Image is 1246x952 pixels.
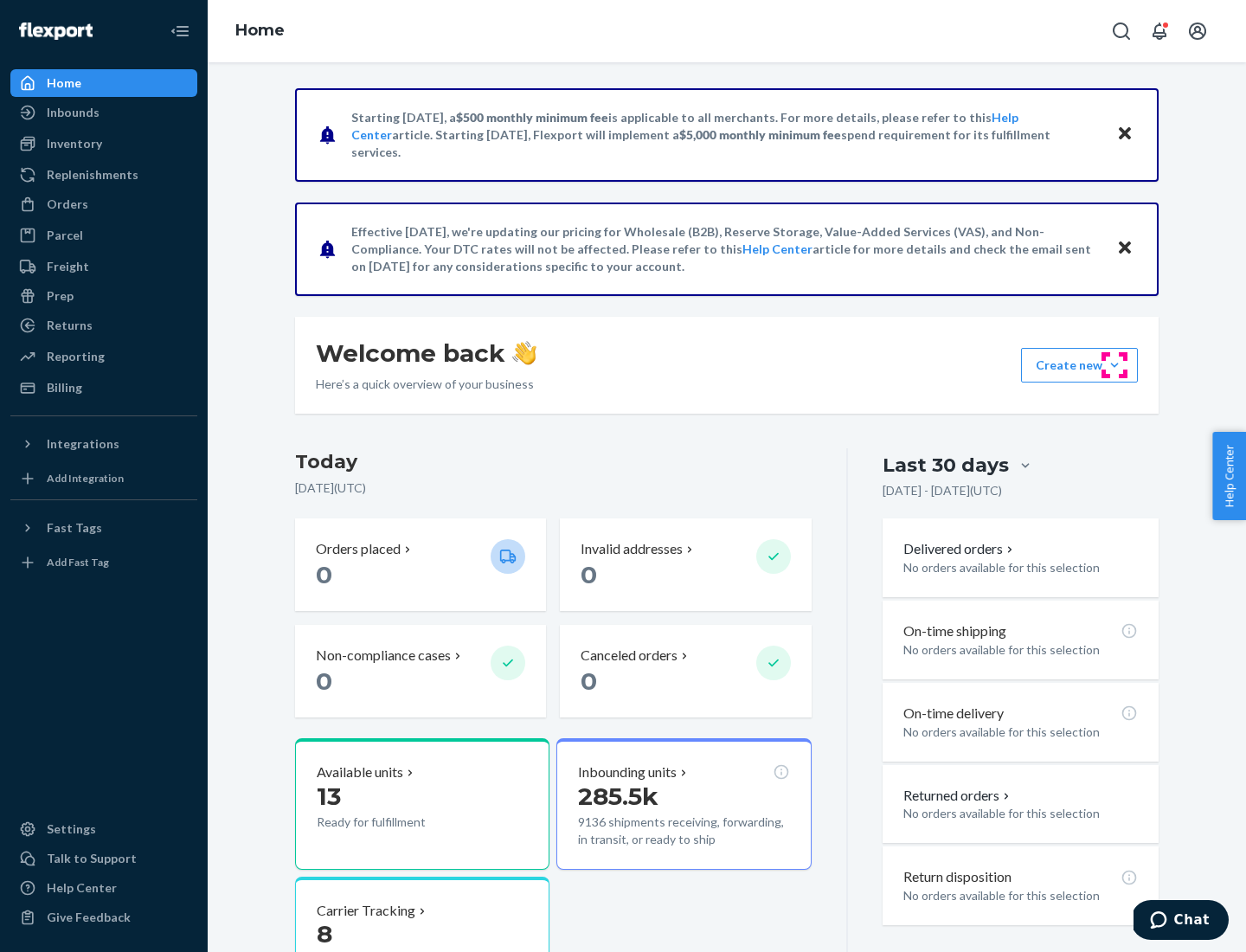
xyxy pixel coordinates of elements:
button: Inbounding units285.5k9136 shipments receiving, forwarding, in transit, or ready to ship [556,738,811,870]
span: 8 [317,919,332,949]
p: No orders available for this selection [903,805,1138,822]
div: Billing [47,379,82,396]
h1: Welcome back [316,338,536,369]
div: Give Feedback [47,909,131,926]
div: Last 30 days [883,452,1009,479]
p: Invalid addresses [581,539,683,559]
p: No orders available for this selection [903,724,1138,741]
p: No orders available for this selection [903,887,1138,904]
div: Inventory [47,135,102,152]
div: Reporting [47,348,105,365]
a: Inbounds [10,99,197,126]
a: Add Integration [10,465,197,492]
button: Open account menu [1180,14,1215,48]
button: Non-compliance cases 0 [295,625,546,717]
button: Delivered orders [903,539,1017,559]
div: Inbounds [47,104,100,121]
button: Help Center [1212,432,1246,520]
span: 285.5k [578,782,658,811]
a: Billing [10,374,197,402]
h3: Today [295,448,812,476]
p: No orders available for this selection [903,641,1138,659]
div: Orders [47,196,88,213]
button: Open Search Box [1104,14,1139,48]
a: Replenishments [10,161,197,189]
div: Add Integration [47,471,124,486]
a: Help Center [742,241,812,256]
div: Add Fast Tag [47,555,109,569]
p: Orders placed [316,539,401,559]
p: Inbounding units [578,762,677,782]
button: Create new [1021,348,1138,383]
div: Parcel [47,227,83,244]
p: Canceled orders [581,646,678,666]
button: Give Feedback [10,904,197,931]
a: Prep [10,282,197,310]
a: Help Center [10,874,197,902]
a: Orders [10,190,197,218]
a: Freight [10,253,197,280]
p: [DATE] ( UTC ) [295,479,812,497]
p: [DATE] - [DATE] ( UTC ) [883,482,1002,499]
a: Home [235,21,285,40]
p: Return disposition [903,867,1012,887]
button: Talk to Support [10,845,197,872]
iframe: Opens a widget where you can chat to one of our agents [1134,900,1229,943]
div: Help Center [47,879,117,897]
a: Add Fast Tag [10,549,197,576]
a: Inventory [10,130,197,158]
p: On-time shipping [903,621,1006,641]
div: Prep [47,287,74,305]
button: Close [1114,122,1136,147]
span: $5,000 monthly minimum fee [679,127,841,142]
div: Home [47,74,81,92]
button: Integrations [10,430,197,458]
div: Returns [47,317,93,334]
img: hand-wave emoji [512,341,536,365]
button: Open notifications [1142,14,1177,48]
span: $500 monthly minimum fee [456,110,608,125]
button: Orders placed 0 [295,518,546,611]
p: 9136 shipments receiving, forwarding, in transit, or ready to ship [578,814,789,848]
a: Parcel [10,222,197,249]
ol: breadcrumbs [222,6,299,56]
div: Fast Tags [47,519,102,537]
button: Close Navigation [163,14,197,48]
a: Returns [10,312,197,339]
a: Home [10,69,197,97]
a: Reporting [10,343,197,370]
button: Returned orders [903,786,1013,806]
p: On-time delivery [903,704,1004,724]
span: 0 [581,666,597,696]
button: Invalid addresses 0 [560,518,811,611]
div: Replenishments [47,166,138,183]
p: Available units [317,762,403,782]
p: Here’s a quick overview of your business [316,376,536,393]
p: Ready for fulfillment [317,814,477,831]
div: Talk to Support [47,850,137,867]
p: Non-compliance cases [316,646,451,666]
button: Close [1114,236,1136,261]
button: Available units13Ready for fulfillment [295,738,549,870]
p: Carrier Tracking [317,901,415,921]
span: 0 [316,666,332,696]
p: No orders available for this selection [903,559,1138,576]
a: Settings [10,815,197,843]
div: Freight [47,258,89,275]
button: Fast Tags [10,514,197,542]
div: Settings [47,820,96,838]
span: 0 [316,560,332,589]
img: Flexport logo [19,23,93,40]
span: 13 [317,782,341,811]
p: Starting [DATE], a is applicable to all merchants. For more details, please refer to this article... [351,109,1100,161]
span: 0 [581,560,597,589]
p: Effective [DATE], we're updating our pricing for Wholesale (B2B), Reserve Storage, Value-Added Se... [351,223,1100,275]
button: Canceled orders 0 [560,625,811,717]
div: Integrations [47,435,119,453]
